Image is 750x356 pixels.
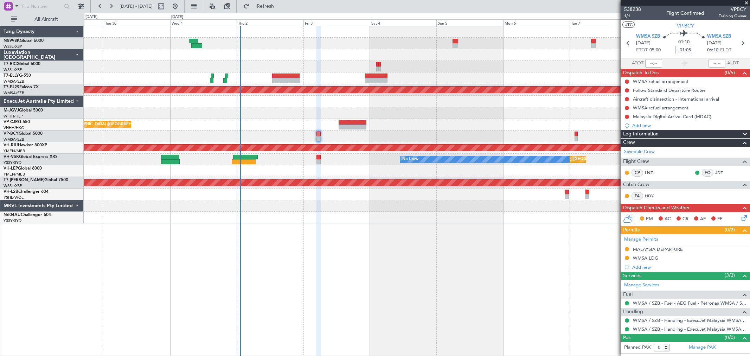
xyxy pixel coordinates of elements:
button: Refresh [240,1,282,12]
button: All Aircraft [8,14,76,25]
div: Thu 2 [237,19,303,26]
span: VPBCY [719,6,746,13]
span: Cabin Crew [623,181,649,189]
span: (3/3) [725,272,735,279]
span: VH-LEP [4,166,18,171]
div: Flight Confirmed [666,9,704,17]
span: Services [623,272,641,280]
a: WSSL/XSP [4,67,22,72]
div: Tue 30 [104,19,170,26]
span: 01:10 [678,39,690,46]
span: T7-ELLY [4,74,19,78]
div: Wed 1 [170,19,237,26]
a: WSSL/XSP [4,183,22,189]
div: Fri 3 [303,19,370,26]
a: T7-ELLYG-550 [4,74,31,78]
span: AC [665,216,671,223]
span: VH-RIU [4,143,18,147]
a: WIHH/HLP [4,114,23,119]
span: [DATE] [707,40,722,47]
span: [DATE] - [DATE] [120,3,153,9]
a: Manage PAX [689,344,716,351]
span: Training Owner [719,13,746,19]
a: N8998KGlobal 6000 [4,39,44,43]
a: VP-BCYGlobal 5000 [4,132,43,136]
span: Permits [623,226,640,234]
span: 06:10 [707,47,718,54]
div: Mon 6 [503,19,570,26]
div: MALAYSIA DEPARTURE [633,246,683,252]
span: N604AU [4,213,21,217]
span: M-JGVJ [4,108,19,113]
span: Refresh [251,4,280,9]
span: Fuel [623,291,633,299]
span: VP-BCY [677,22,694,30]
span: (0/2) [725,226,735,234]
span: VH-L2B [4,190,18,194]
span: ELDT [720,47,731,54]
span: T7-PJ29 [4,85,19,89]
span: N8998K [4,39,20,43]
span: Handling [623,308,643,316]
div: FA [632,192,643,200]
span: [DATE] [636,40,650,47]
button: UTC [622,21,635,28]
span: Pax [623,334,631,342]
span: VP-CJR [4,120,18,124]
div: [DATE] [85,14,97,20]
a: VH-L2BChallenger 604 [4,190,49,194]
a: YMEN/MEB [4,172,25,177]
span: 1/1 [624,13,641,19]
div: FO [702,169,713,177]
div: Aircraft disinsection - International arrival [633,96,719,102]
span: Flight Crew [623,158,649,166]
div: Follow Standard Departure Routes [633,87,706,93]
input: Trip Number [21,1,62,12]
a: VH-RIUHawker 800XP [4,143,47,147]
div: Malaysia Digital Arrival Card (MDAC) [633,114,711,120]
div: CP [632,169,643,177]
span: Dispatch Checks and Weather [623,204,690,212]
span: FP [717,216,723,223]
span: 538238 [624,6,641,13]
span: VH-VSK [4,155,19,159]
a: YSHL/WOL [4,195,24,200]
a: T7-[PERSON_NAME]Global 7500 [4,178,68,182]
div: [DATE] [171,14,183,20]
span: Dispatch To-Dos [623,69,659,77]
a: N604AUChallenger 604 [4,213,51,217]
a: WMSA / SZB - Handling - ExecuJet Malaysia WMSA / SZB [633,317,746,323]
span: PM [646,216,653,223]
a: VP-CJRG-650 [4,120,30,124]
a: VH-VSKGlobal Express XRS [4,155,58,159]
a: T7-PJ29Falcon 7X [4,85,39,89]
a: T7-RICGlobal 6000 [4,62,40,66]
span: ALDT [727,60,739,67]
a: Manage Permits [624,236,658,243]
a: VHHH/HKG [4,125,24,131]
a: WMSA/SZB [4,79,24,84]
a: WMSA/SZB [4,90,24,96]
div: Add new [632,264,746,270]
span: WMSA SZB [707,33,731,40]
input: --:-- [645,59,662,68]
a: M-JGVJGlobal 5000 [4,108,43,113]
a: WMSA / SZB - Fuel - AEG Fuel - Petronas WMSA / SZB (EJ Asia Only) [633,300,746,306]
a: YMEN/MEB [4,148,25,154]
a: YSSY/SYD [4,218,21,223]
a: JDZ [715,170,731,176]
div: Add new [632,122,746,128]
span: T7-[PERSON_NAME] [4,178,44,182]
div: Tue 7 [570,19,636,26]
a: Schedule Crew [624,148,655,155]
span: Leg Information [623,130,659,138]
a: WSSL/XSP [4,44,22,49]
div: Planned Maint [GEOGRAPHIC_DATA] ([GEOGRAPHIC_DATA] Intl) [39,119,156,130]
span: ETOT [636,47,648,54]
label: Planned PAX [624,344,650,351]
a: Manage Services [624,282,659,289]
a: LNZ [645,170,661,176]
a: VH-LEPGlobal 6000 [4,166,42,171]
span: Crew [623,139,635,147]
span: 05:00 [649,47,661,54]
